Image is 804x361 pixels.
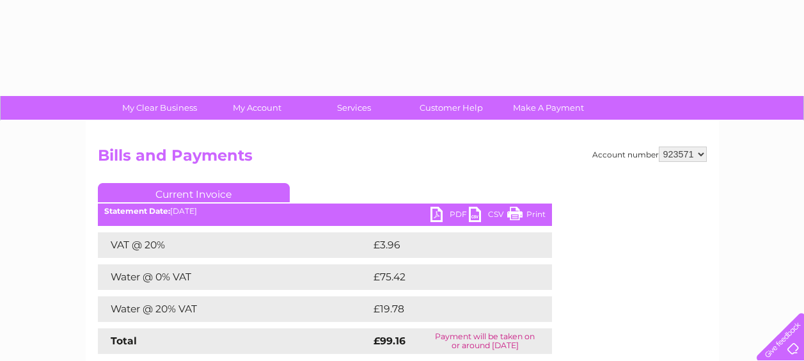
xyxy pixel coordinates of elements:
a: Current Invoice [98,183,290,202]
div: Account number [592,147,707,162]
td: Water @ 0% VAT [98,264,370,290]
td: £19.78 [370,296,525,322]
a: Services [301,96,407,120]
a: PDF [430,207,469,225]
a: Make A Payment [496,96,601,120]
a: My Account [204,96,310,120]
td: Water @ 20% VAT [98,296,370,322]
div: [DATE] [98,207,552,216]
td: £3.96 [370,232,523,258]
td: £75.42 [370,264,526,290]
b: Statement Date: [104,206,170,216]
a: CSV [469,207,507,225]
td: Payment will be taken on or around [DATE] [418,328,552,354]
strong: £99.16 [374,335,406,347]
a: Print [507,207,546,225]
h2: Bills and Payments [98,147,707,171]
td: VAT @ 20% [98,232,370,258]
a: My Clear Business [107,96,212,120]
strong: Total [111,335,137,347]
a: Customer Help [398,96,504,120]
